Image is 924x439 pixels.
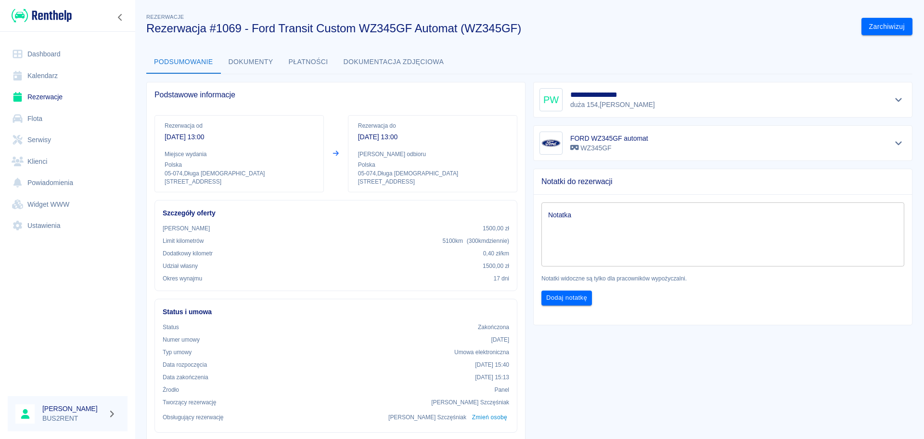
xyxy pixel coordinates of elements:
button: Płatności [281,51,336,74]
a: Renthelp logo [8,8,72,24]
img: Image [541,133,561,153]
p: [PERSON_NAME] Szczęśniak [431,398,509,407]
p: Okres wynajmu [163,274,202,283]
p: Umowa elektroniczna [454,348,509,357]
p: Udział własny [163,262,198,270]
p: [DATE] 13:00 [358,132,507,142]
p: [DATE] 15:40 [475,360,509,369]
p: Data rozpoczęcia [163,360,207,369]
a: Klienci [8,151,128,173]
button: Zmień osobę [470,411,509,425]
p: [STREET_ADDRESS] [165,178,314,186]
h6: [PERSON_NAME] [42,404,104,413]
a: Powiadomienia [8,172,128,194]
p: BUS2RENT [42,413,104,424]
p: Typ umowy [163,348,192,357]
p: Żrodło [163,386,179,394]
p: 05-074 , Długa [DEMOGRAPHIC_DATA] [165,169,314,178]
a: Ustawienia [8,215,128,237]
p: [STREET_ADDRESS] [358,178,507,186]
button: Dokumenty [221,51,281,74]
p: [DATE] [491,335,509,344]
p: 5100 km [442,237,509,245]
p: Polska [165,160,314,169]
button: Zarchiwizuj [861,18,912,36]
p: Miejsce wydania [165,150,314,159]
h3: Rezerwacja #1069 - Ford Transit Custom WZ345GF Automat (WZ345GF) [146,22,854,35]
p: [DATE] 13:00 [165,132,314,142]
button: Pokaż szczegóły [891,93,907,106]
p: Dodatkowy kilometr [163,249,213,258]
a: Rezerwacje [8,86,128,108]
button: Dokumentacja zdjęciowa [336,51,452,74]
a: Serwisy [8,129,128,151]
p: [DATE] 15:13 [475,373,509,382]
p: Panel [495,386,510,394]
div: PW [539,88,563,111]
h6: Szczegóły oferty [163,208,509,218]
img: Renthelp logo [12,8,72,24]
p: Polska [358,160,507,169]
span: ( 300 km dziennie ) [467,238,509,244]
p: 05-074 , Długa [DEMOGRAPHIC_DATA] [358,169,507,178]
p: duża 154 , [PERSON_NAME] [570,100,672,110]
p: Numer umowy [163,335,200,344]
p: Notatki widoczne są tylko dla pracowników wypożyczalni. [541,274,904,283]
p: WZ345GF [570,143,648,153]
button: Zwiń nawigację [113,11,128,24]
button: Dodaj notatkę [541,291,592,306]
h6: FORD WZ345GF automat [570,133,648,143]
button: Podsumowanie [146,51,221,74]
p: 0,40 zł /km [483,249,509,258]
p: Data zakończenia [163,373,208,382]
a: Kalendarz [8,65,128,87]
span: Notatki do rezerwacji [541,177,904,186]
p: [PERSON_NAME] odbioru [358,150,507,159]
p: Obsługujący rezerwację [163,413,224,422]
span: Rezerwacje [146,14,184,20]
p: 1500,00 zł [483,224,509,233]
p: [PERSON_NAME] Szczęśniak [388,413,466,422]
p: 17 dni [494,274,509,283]
p: Rezerwacja do [358,121,507,130]
a: Widget WWW [8,194,128,215]
h6: Status i umowa [163,307,509,317]
p: Limit kilometrów [163,237,204,245]
span: Podstawowe informacje [154,90,517,100]
p: 1500,00 zł [483,262,509,270]
p: Zakończona [478,323,509,332]
p: Rezerwacja od [165,121,314,130]
a: Dashboard [8,43,128,65]
p: Tworzący rezerwację [163,398,216,407]
p: Status [163,323,179,332]
button: Pokaż szczegóły [891,136,907,150]
a: Flota [8,108,128,130]
p: [PERSON_NAME] [163,224,210,233]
